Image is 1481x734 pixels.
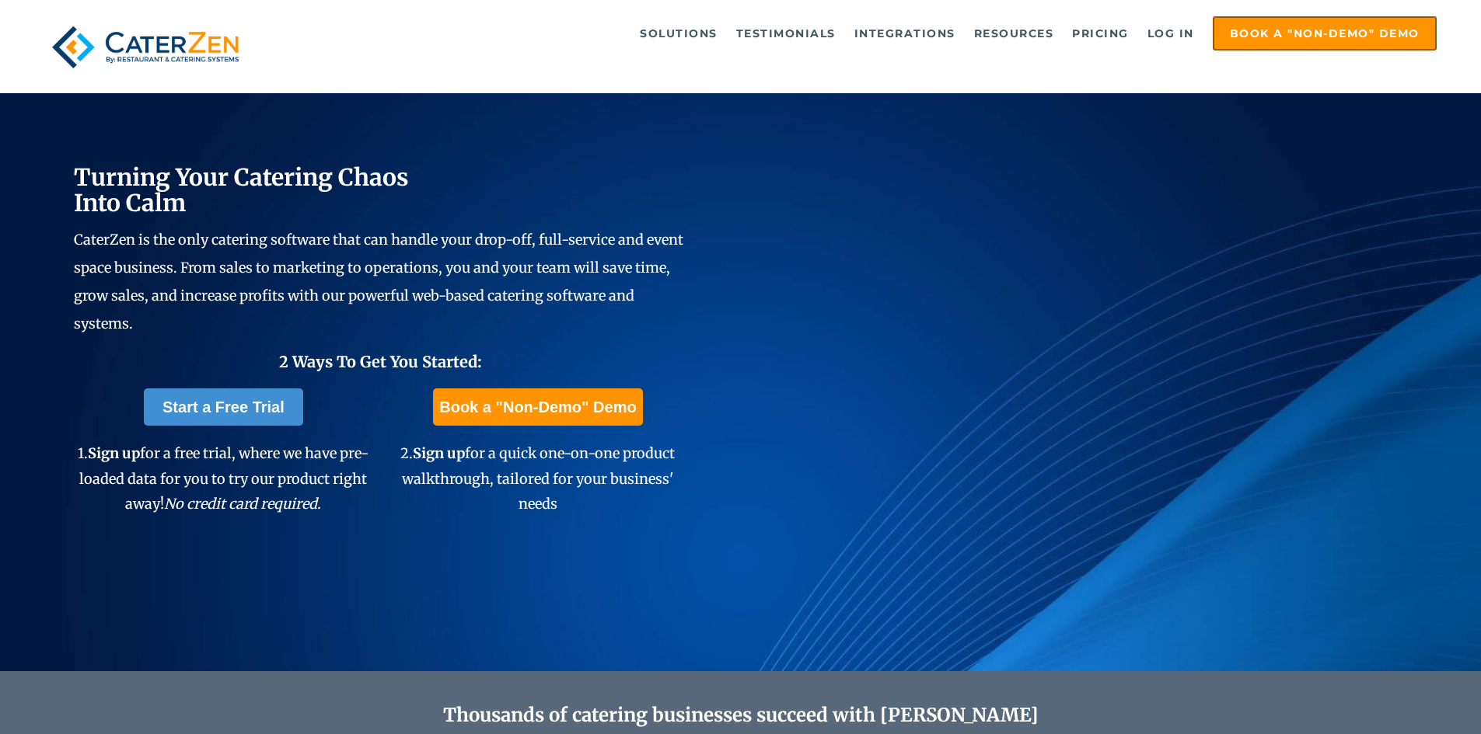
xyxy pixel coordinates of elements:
a: Log in [1140,18,1202,49]
a: Solutions [632,18,725,49]
span: 2 Ways To Get You Started: [279,352,482,371]
a: Integrations [847,18,963,49]
a: Book a "Non-Demo" Demo [1213,16,1437,50]
span: Sign up [413,444,465,462]
span: 1. for a free trial, where we have pre-loaded data for you to try our product right away! [78,444,369,513]
span: Sign up [88,444,140,462]
a: Resources [966,18,1062,49]
iframe: Help widget launcher [1343,673,1464,717]
h2: Thousands of catering businesses succeed with [PERSON_NAME] [148,704,1333,727]
a: Book a "Non-Demo" Demo [433,388,642,426]
span: CaterZen is the only catering software that can handle your drop-off, full-service and event spac... [74,231,683,332]
div: Navigation Menu [282,16,1437,50]
a: Start a Free Trial [144,388,303,426]
a: Testimonials [728,18,844,49]
span: 2. for a quick one-on-one product walkthrough, tailored for your business' needs [400,444,675,513]
img: caterzen [44,16,246,78]
a: Pricing [1064,18,1137,49]
span: Turning Your Catering Chaos Into Calm [74,162,409,217]
em: No credit card required. [164,495,321,513]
